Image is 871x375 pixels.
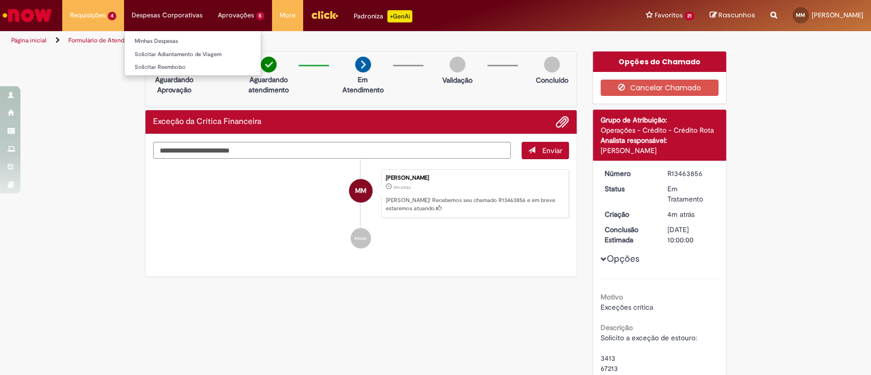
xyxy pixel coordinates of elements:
[355,57,371,72] img: arrow-next.png
[8,31,573,50] ul: Trilhas de página
[597,168,660,179] dt: Número
[125,49,261,60] a: Solicitar Adiantamento de Viagem
[684,12,694,20] span: 21
[355,179,366,203] span: MM
[68,36,144,44] a: Formulário de Atendimento
[124,31,261,76] ul: Despesas Corporativas
[261,57,277,72] img: check-circle-green.png
[597,184,660,194] dt: Status
[256,12,265,20] span: 5
[601,125,718,135] div: Operações - Crédito - Crédito Rota
[601,115,718,125] div: Grupo de Atribuição:
[601,80,718,96] button: Cancelar Chamado
[667,210,694,219] time: 29/08/2025 17:42:40
[125,62,261,73] a: Solicitar Reembolso
[386,196,563,212] p: [PERSON_NAME]! Recebemos seu chamado R13463856 e em breve estaremos atuando.
[667,224,715,245] div: [DATE] 10:00:00
[393,184,411,190] span: 4m atrás
[597,224,660,245] dt: Conclusão Estimada
[593,52,726,72] div: Opções do Chamado
[153,159,569,259] ul: Histórico de tíquete
[544,57,560,72] img: img-circle-grey.png
[601,303,653,312] span: Exceções crítica
[311,7,338,22] img: click_logo_yellow_360x200.png
[1,5,54,26] img: ServiceNow
[667,210,694,219] span: 4m atrás
[597,209,660,219] dt: Criação
[11,36,46,44] a: Página inicial
[442,75,472,85] p: Validação
[535,75,568,85] p: Concluído
[450,57,465,72] img: img-circle-grey.png
[153,117,261,127] h2: Exceção da Crítica Financeira Histórico de tíquete
[393,184,411,190] time: 29/08/2025 17:42:40
[387,10,412,22] p: +GenAi
[244,74,293,95] p: Aguardando atendimento
[218,10,254,20] span: Aprovações
[654,10,682,20] span: Favoritos
[667,184,715,204] div: Em Tratamento
[796,12,805,18] span: MM
[601,135,718,145] div: Analista responsável:
[132,10,203,20] span: Despesas Corporativas
[667,168,715,179] div: R13463856
[542,146,562,155] span: Enviar
[718,10,755,20] span: Rascunhos
[386,175,563,181] div: [PERSON_NAME]
[667,209,715,219] div: 29/08/2025 17:42:40
[153,169,569,218] li: Matheus Lobo Matos
[521,142,569,159] button: Enviar
[108,12,116,20] span: 4
[601,323,633,332] b: Descrição
[153,142,511,159] textarea: Digite sua mensagem aqui...
[125,36,261,47] a: Minhas Despesas
[812,11,863,19] span: [PERSON_NAME]
[710,11,755,20] a: Rascunhos
[601,145,718,156] div: [PERSON_NAME]
[338,74,388,95] p: Em Atendimento
[280,10,295,20] span: More
[70,10,106,20] span: Requisições
[601,292,623,302] b: Motivo
[556,115,569,129] button: Adicionar anexos
[354,10,412,22] div: Padroniza
[150,74,199,95] p: Aguardando Aprovação
[349,179,372,203] div: Matheus Lobo Matos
